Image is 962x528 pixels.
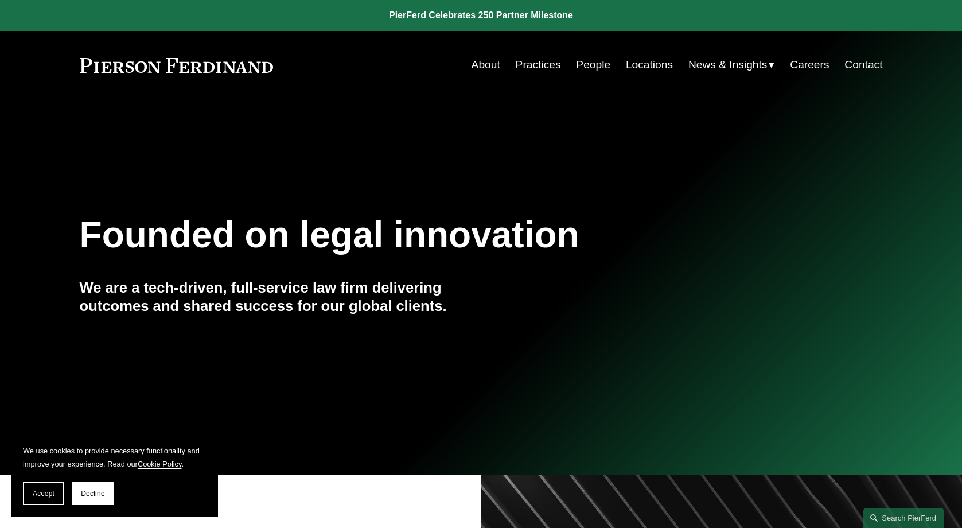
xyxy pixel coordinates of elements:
[138,460,182,468] a: Cookie Policy
[844,54,882,76] a: Contact
[80,278,481,316] h4: We are a tech-driven, full-service law firm delivering outcomes and shared success for our global...
[11,433,218,517] section: Cookie banner
[516,54,561,76] a: Practices
[576,54,610,76] a: People
[80,214,749,256] h1: Founded on legal innovation
[688,55,768,75] span: News & Insights
[81,490,105,498] span: Decline
[790,54,829,76] a: Careers
[33,490,54,498] span: Accept
[626,54,673,76] a: Locations
[688,54,775,76] a: folder dropdown
[23,444,207,471] p: We use cookies to provide necessary functionality and improve your experience. Read our .
[72,482,114,505] button: Decline
[23,482,64,505] button: Accept
[863,508,944,528] a: Search this site
[472,54,500,76] a: About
